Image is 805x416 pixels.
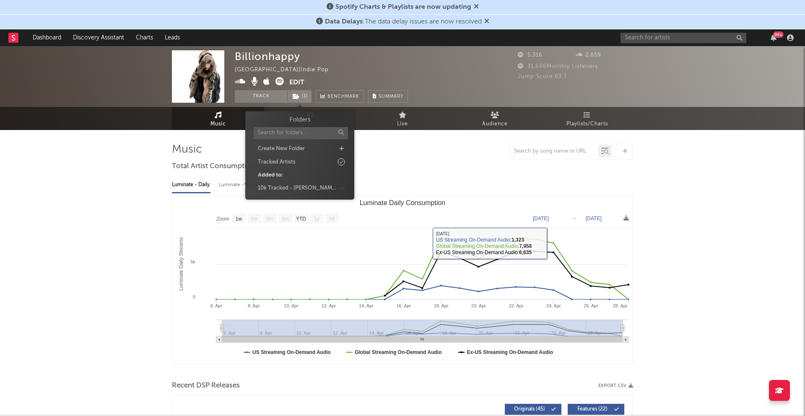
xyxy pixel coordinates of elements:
[266,216,273,222] text: 3m
[613,303,628,308] text: 28. Apr
[379,94,403,99] span: Summary
[484,18,489,25] span: Dismiss
[210,119,226,129] span: Music
[566,119,608,129] span: Playlists/Charts
[235,90,287,103] button: Track
[252,349,331,355] text: US Streaming On-Demand Audio
[467,349,553,355] text: Ex-US Streaming On-Demand Audio
[474,4,479,10] span: Dismiss
[284,303,299,308] text: 10. Apr
[518,52,543,58] span: 5,316
[368,90,408,103] button: Summary
[67,29,130,46] a: Discovery Assistant
[355,349,442,355] text: Global Streaming On-Demand Audio
[219,178,263,192] div: Luminate - Weekly
[316,90,364,103] a: Benchmark
[282,216,289,222] text: 6m
[178,237,184,291] text: Luminate Daily Streams
[172,196,633,364] svg: Luminate Daily Consumption
[288,90,312,103] button: (1)
[159,29,186,46] a: Leads
[172,107,264,130] a: Music
[314,216,319,222] text: 1y
[576,52,601,58] span: 2,859
[27,29,67,46] a: Dashboard
[509,303,523,308] text: 22. Apr
[289,115,310,125] h3: Folders
[571,216,576,221] text: →
[325,18,363,25] span: Data Delays
[584,303,598,308] text: 26. Apr
[235,65,338,75] div: [GEOGRAPHIC_DATA] | Indie Pop
[130,29,159,46] a: Charts
[190,259,195,264] text: 5k
[172,161,255,172] span: Total Artist Consumption
[359,303,374,308] text: 14. Apr
[586,216,602,221] text: [DATE]
[546,303,561,308] text: 24. Apr
[396,303,411,308] text: 16. Apr
[621,33,746,43] input: Search for artists
[258,171,283,179] div: Added to:
[296,216,306,222] text: YTD
[258,184,336,192] div: 10k Tracked - [PERSON_NAME]
[510,148,598,155] input: Search by song name or URL
[289,77,304,88] button: Edit
[235,50,300,62] div: Billionhappy
[434,303,449,308] text: 18. Apr
[216,216,229,222] text: Zoom
[248,303,260,308] text: 8. Apr
[471,303,486,308] text: 20. Apr
[264,107,356,130] a: Engagement
[172,381,240,391] span: Recent DSP Releases
[329,216,334,222] text: All
[598,383,633,388] button: Export CSV
[360,199,446,206] text: Luminate Daily Consumption
[773,31,784,38] div: 99 +
[254,127,348,139] input: Search for folders...
[568,404,624,415] button: Features(22)
[518,64,598,69] span: 31,686 Monthly Listeners
[482,119,508,129] span: Audience
[258,158,296,166] div: Tracked Artists
[210,303,223,308] text: 6. Apr
[533,216,549,221] text: [DATE]
[518,74,567,79] span: Jump Score: 83.3
[505,404,561,415] button: Originals(45)
[327,92,359,102] span: Benchmark
[397,119,408,129] span: Live
[541,107,633,130] a: Playlists/Charts
[172,178,210,192] div: Luminate - Daily
[193,294,195,299] text: 0
[251,216,258,222] text: 1m
[322,303,336,308] text: 12. Apr
[573,407,612,412] span: Features ( 22 )
[335,4,471,10] span: Spotify Charts & Playlists are now updating
[325,18,482,25] span: : The data delay issues are now resolved
[258,145,305,153] div: Create New Folder
[510,407,549,412] span: Originals ( 45 )
[771,34,776,41] button: 99+
[356,107,449,130] a: Live
[449,107,541,130] a: Audience
[236,216,242,222] text: 1w
[287,90,312,103] span: ( 1 )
